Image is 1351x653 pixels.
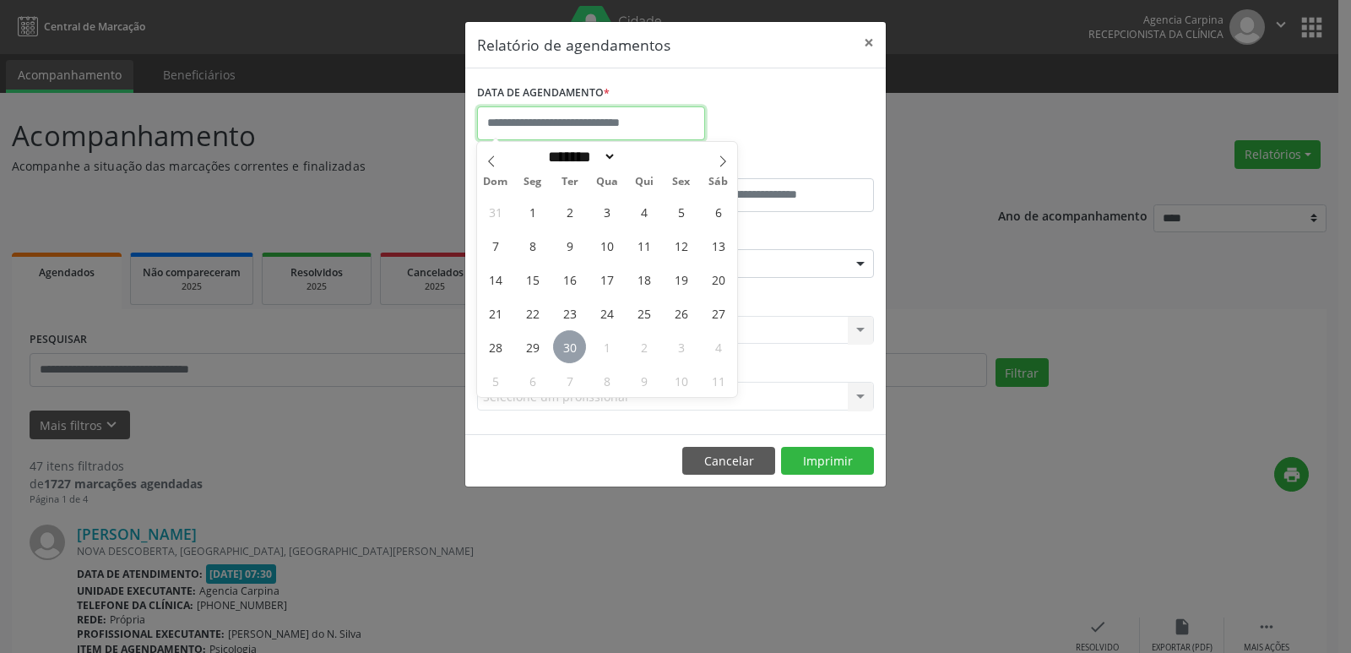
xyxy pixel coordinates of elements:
[616,148,672,166] input: Year
[665,364,697,397] span: Outubro 10, 2025
[627,330,660,363] span: Outubro 2, 2025
[553,263,586,296] span: Setembro 16, 2025
[682,447,775,476] button: Cancelar
[553,364,586,397] span: Outubro 7, 2025
[663,177,700,188] span: Sex
[781,447,874,476] button: Imprimir
[590,297,623,329] span: Setembro 24, 2025
[627,195,660,228] span: Setembro 4, 2025
[516,229,549,262] span: Setembro 8, 2025
[514,177,551,188] span: Seg
[665,229,697,262] span: Setembro 12, 2025
[553,195,586,228] span: Setembro 2, 2025
[542,148,616,166] select: Month
[477,177,514,188] span: Dom
[553,229,586,262] span: Setembro 9, 2025
[665,297,697,329] span: Setembro 26, 2025
[479,364,512,397] span: Outubro 5, 2025
[627,263,660,296] span: Setembro 18, 2025
[627,297,660,329] span: Setembro 25, 2025
[516,330,549,363] span: Setembro 29, 2025
[852,22,886,63] button: Close
[516,263,549,296] span: Setembro 15, 2025
[551,177,589,188] span: Ter
[680,152,874,178] label: ATÉ
[479,229,512,262] span: Setembro 7, 2025
[702,364,735,397] span: Outubro 11, 2025
[702,229,735,262] span: Setembro 13, 2025
[479,195,512,228] span: Agosto 31, 2025
[479,330,512,363] span: Setembro 28, 2025
[665,195,697,228] span: Setembro 5, 2025
[700,177,737,188] span: Sáb
[516,364,549,397] span: Outubro 6, 2025
[479,297,512,329] span: Setembro 21, 2025
[590,229,623,262] span: Setembro 10, 2025
[479,263,512,296] span: Setembro 14, 2025
[553,297,586,329] span: Setembro 23, 2025
[702,330,735,363] span: Outubro 4, 2025
[477,80,610,106] label: DATA DE AGENDAMENTO
[590,195,623,228] span: Setembro 3, 2025
[477,34,670,56] h5: Relatório de agendamentos
[702,297,735,329] span: Setembro 27, 2025
[516,297,549,329] span: Setembro 22, 2025
[702,263,735,296] span: Setembro 20, 2025
[590,263,623,296] span: Setembro 17, 2025
[516,195,549,228] span: Setembro 1, 2025
[627,229,660,262] span: Setembro 11, 2025
[665,263,697,296] span: Setembro 19, 2025
[589,177,626,188] span: Qua
[590,364,623,397] span: Outubro 8, 2025
[627,364,660,397] span: Outubro 9, 2025
[665,330,697,363] span: Outubro 3, 2025
[702,195,735,228] span: Setembro 6, 2025
[553,330,586,363] span: Setembro 30, 2025
[590,330,623,363] span: Outubro 1, 2025
[626,177,663,188] span: Qui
